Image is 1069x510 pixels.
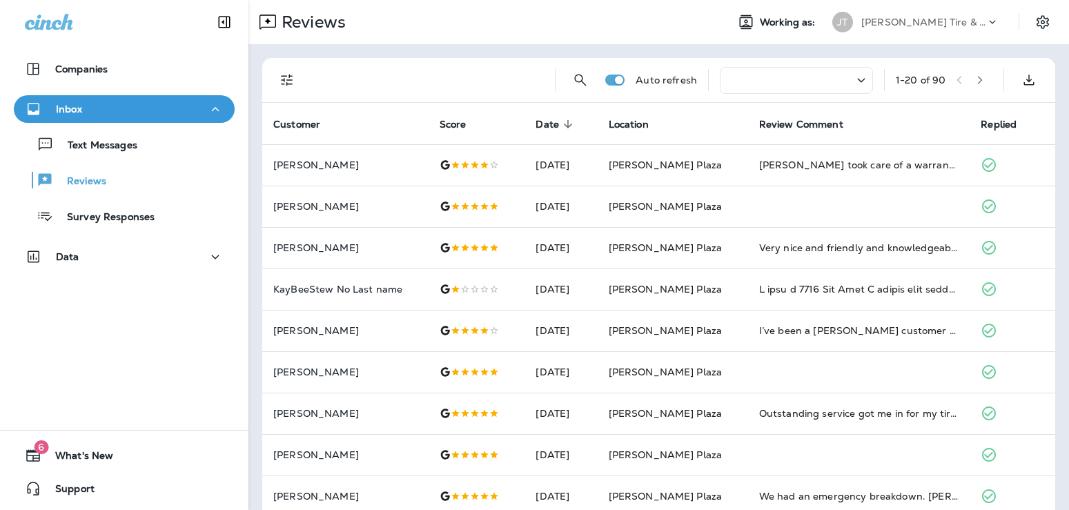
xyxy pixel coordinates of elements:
div: We had an emergency breakdown. Jenson took the car right away. Did a great job explaining the iss... [759,489,959,503]
td: [DATE] [524,351,597,393]
span: Customer [273,119,320,130]
button: Data [14,243,235,271]
p: Auto refresh [636,75,697,86]
button: Companies [14,55,235,83]
span: Score [440,119,467,130]
button: Support [14,475,235,502]
div: JT [832,12,853,32]
span: 6 [34,440,48,454]
p: Inbox [56,104,82,115]
p: Text Messages [54,139,137,153]
span: Date [536,119,559,130]
button: Inbox [14,95,235,123]
td: [DATE] [524,434,597,475]
td: [DATE] [524,227,597,268]
p: [PERSON_NAME] Tire & Auto [861,17,985,28]
button: Survey Responses [14,202,235,231]
div: Very nice and friendly and knowledgeable highly recommend them [759,241,959,255]
p: Companies [55,63,108,75]
div: 1 - 20 of 90 [896,75,945,86]
span: [PERSON_NAME] Plaza [609,449,723,461]
span: Location [609,118,667,130]
span: What's New [41,450,113,467]
td: [DATE] [524,310,597,351]
span: [PERSON_NAME] Plaza [609,159,723,171]
span: Location [609,119,649,130]
div: Jensen Tire took care of a warranty item. I am pleased with the results. [759,158,959,172]
p: [PERSON_NAME] [273,201,418,212]
p: Reviews [276,12,346,32]
p: KayBeeStew No Last name [273,284,418,295]
span: [PERSON_NAME] Plaza [609,283,723,295]
span: [PERSON_NAME] Plaza [609,490,723,502]
button: Reviews [14,166,235,195]
div: I have a 2015 Kia Soul I bought used about three weeks before the visit to this Jensen location. ... [759,282,959,296]
p: [PERSON_NAME] [273,242,418,253]
span: Score [440,118,484,130]
td: [DATE] [524,393,597,434]
span: [PERSON_NAME] Plaza [609,242,723,254]
span: Support [41,483,95,500]
button: Settings [1030,10,1055,35]
p: [PERSON_NAME] [273,449,418,460]
td: [DATE] [524,144,597,186]
button: Text Messages [14,130,235,159]
p: [PERSON_NAME] [273,366,418,377]
span: Replied [981,119,1017,130]
td: [DATE] [524,186,597,227]
button: Export as CSV [1015,66,1043,94]
button: Filters [273,66,301,94]
div: Outstanding service got me in for my tires a day earlier overall very pleased with the service at... [759,406,959,420]
span: [PERSON_NAME] Plaza [609,200,723,213]
p: Survey Responses [53,211,155,224]
button: Collapse Sidebar [205,8,244,36]
p: [PERSON_NAME] [273,325,418,336]
p: Data [56,251,79,262]
td: [DATE] [524,268,597,310]
p: [PERSON_NAME] [273,408,418,419]
span: Customer [273,118,338,130]
span: [PERSON_NAME] Plaza [609,366,723,378]
button: Search Reviews [567,66,594,94]
span: Working as: [760,17,818,28]
span: Date [536,118,577,130]
p: [PERSON_NAME] [273,491,418,502]
span: [PERSON_NAME] Plaza [609,407,723,420]
p: Reviews [53,175,106,188]
div: I’ve been a Jensen customer for 15 years and they have always been friendly and very helpful. [759,324,959,337]
span: Review Comment [759,119,843,130]
button: 6What's New [14,442,235,469]
span: Review Comment [759,118,861,130]
span: [PERSON_NAME] Plaza [609,324,723,337]
span: Replied [981,118,1034,130]
p: [PERSON_NAME] [273,159,418,170]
